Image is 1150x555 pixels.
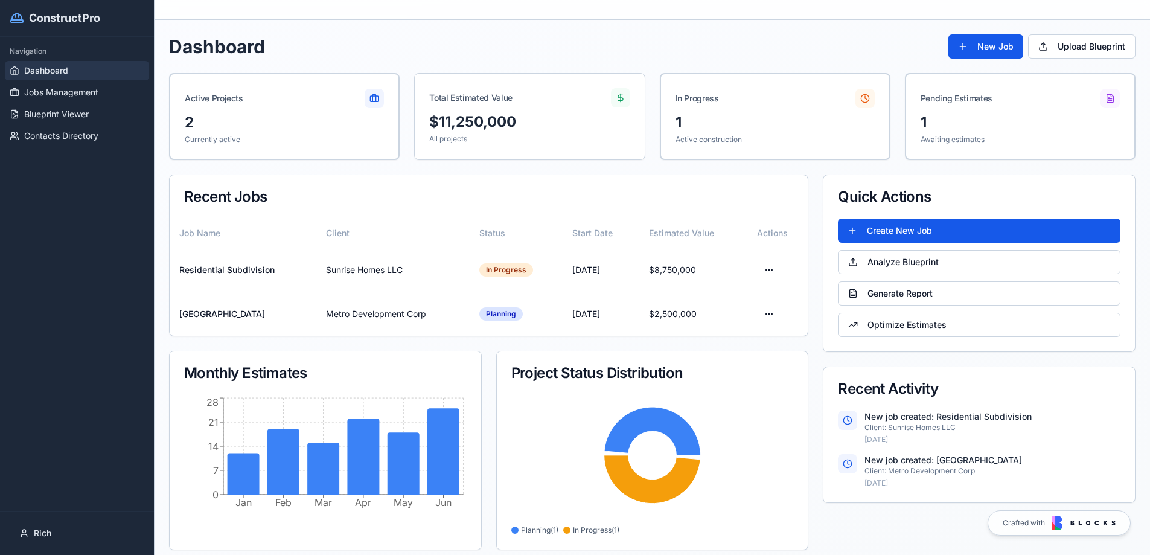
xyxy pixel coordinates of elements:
a: Dashboard [5,61,149,80]
th: Estimated Value [639,219,747,248]
td: $8,750,000 [639,248,747,292]
td: [GEOGRAPHIC_DATA] [170,292,316,336]
div: Pending Estimates [921,92,992,104]
tspan: Feb [275,497,292,508]
a: Pending Estimates1Awaiting estimates [906,74,1134,159]
tspan: 14 [208,440,219,452]
div: Monthly Estimates [184,366,467,380]
tspan: Apr [355,497,371,508]
img: Blocks [1052,516,1116,530]
button: Create New Job [838,219,1120,243]
div: Active Projects [185,92,243,104]
span: Jobs Management [24,86,98,98]
button: Optimize Estimates [838,313,1120,337]
div: 1 [676,113,875,132]
h1: Dashboard [169,36,265,57]
td: $2,500,000 [639,292,747,336]
button: Upload Blueprint [1028,34,1136,59]
a: Active Projects2Currently active [170,74,398,159]
button: Generate Report [838,281,1120,306]
p: Active construction [676,135,875,144]
div: Recent Jobs [184,190,793,204]
div: Project Status Distribution [511,366,794,380]
tspan: Mar [315,497,332,508]
div: 1 [921,113,1120,132]
a: Jobs Management [5,83,149,102]
tspan: 28 [206,396,219,408]
p: [DATE] [864,435,1120,444]
th: Client [316,219,469,248]
td: [DATE] [563,248,639,292]
span: Dashboard [24,65,68,77]
p: All projects [429,134,630,144]
td: Metro Development Corp [316,292,469,336]
p: Awaiting estimates [921,135,1120,144]
div: In Progress [676,92,719,104]
tspan: Jan [235,497,252,508]
div: $11,250,000 [429,112,630,132]
th: Start Date [563,219,639,248]
tspan: Jun [435,497,452,508]
p: [DATE] [864,478,1120,488]
h2: ConstructPro [29,10,100,27]
td: Sunrise Homes LLC [316,248,469,292]
div: 2 [185,113,384,132]
p: Currently active [185,135,384,144]
span: In Progress ( 1 ) [573,525,619,535]
span: Crafted with [1003,518,1045,528]
p: New job created: Residential Subdivision [864,411,1120,423]
div: In Progress [479,263,533,277]
a: Contacts Directory [5,126,149,146]
a: In Progress1Active construction [661,74,889,159]
a: Blueprint Viewer [5,104,149,124]
div: Planning [479,307,523,321]
th: Job Name [170,219,316,248]
th: Status [470,219,563,248]
tspan: May [394,497,413,508]
a: Crafted with [988,510,1131,536]
tspan: 0 [212,489,219,500]
span: Contacts Directory [24,130,98,142]
th: Actions [747,219,808,248]
div: Total Estimated Value [429,92,513,104]
p: Client: Metro Development Corp [864,466,1120,476]
div: Recent Activity [838,382,1120,396]
div: Navigation [5,42,149,61]
tspan: 21 [208,416,219,428]
button: Rich [10,521,144,545]
p: Client: Sunrise Homes LLC [864,423,1120,432]
span: Blueprint Viewer [24,108,89,120]
td: Residential Subdivision [170,248,316,292]
div: Quick Actions [838,190,1120,204]
td: [DATE] [563,292,639,336]
button: New Job [948,34,1023,59]
span: Rich [34,527,51,539]
tspan: 7 [213,464,219,476]
button: Analyze Blueprint [838,250,1120,274]
p: New job created: [GEOGRAPHIC_DATA] [864,454,1120,466]
span: Planning ( 1 ) [521,525,558,535]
